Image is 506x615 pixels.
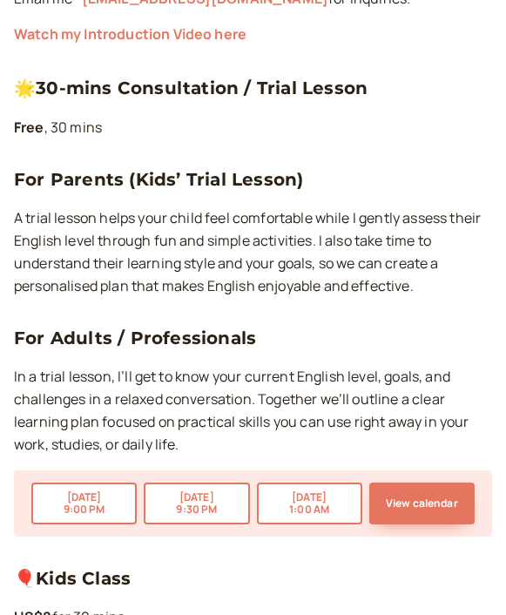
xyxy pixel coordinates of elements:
[369,483,475,524] button: View calendar
[14,78,368,98] a: 🌟30-mins Consultation / Trial Lesson
[14,324,492,352] h3: For Adults / Professionals
[14,118,44,137] b: Free
[14,117,492,139] p: , 30 mins
[14,366,492,456] p: In a trial lesson, I’ll get to know your current English level, goals, and challenges in a relaxe...
[31,483,137,524] button: [DATE]9:00 PM
[144,483,249,524] button: [DATE]9:30 PM
[14,568,131,589] a: 🎈Kids Class
[14,166,492,193] h3: For Parents (Kids’ Trial Lesson)
[14,207,492,298] p: A trial lesson helps your child feel comfortable while I gently assess their English level throug...
[257,483,362,524] button: [DATE]1:00 AM
[14,24,246,44] a: Watch my Introduction Video here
